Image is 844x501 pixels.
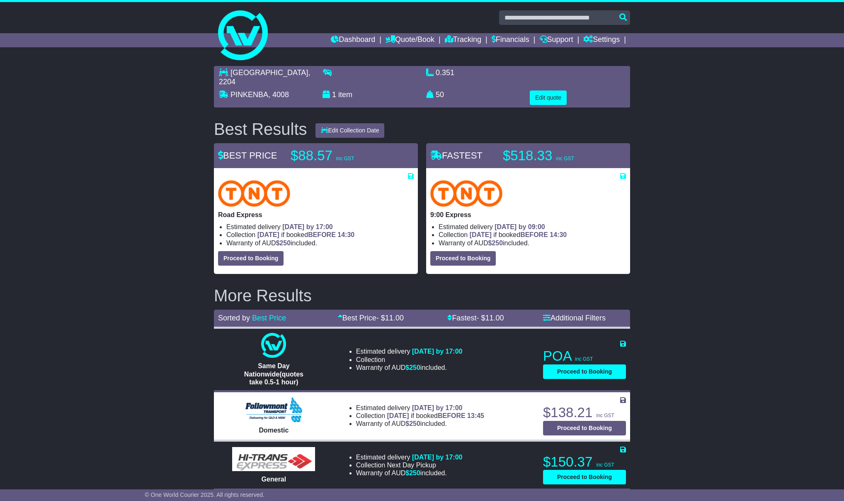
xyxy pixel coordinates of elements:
span: 14:30 [550,231,567,238]
span: $ [405,420,420,427]
span: [DATE] by 09:00 [495,223,545,230]
span: BEFORE [308,231,336,238]
p: $88.57 [291,147,394,164]
span: [DATE] by 17:00 [412,348,463,355]
span: 50 [436,90,444,99]
span: $ [276,240,291,247]
button: Proceed to Booking [543,421,626,435]
span: 0.351 [436,68,454,77]
span: 250 [409,469,420,477]
span: inc GST [575,356,593,362]
span: BEFORE [438,412,466,419]
span: Next Day Pickup [387,462,436,469]
li: Warranty of AUD included. [226,239,414,247]
p: Road Express [218,211,414,219]
p: POA [543,348,626,364]
span: 1 [332,90,336,99]
li: Collection [356,461,463,469]
span: [DATE] by 17:00 [282,223,333,230]
button: Proceed to Booking [430,251,496,266]
li: Estimated delivery [356,404,484,412]
li: Warranty of AUD included. [356,420,484,428]
img: One World Courier: Same Day Nationwide(quotes take 0.5-1 hour) [261,333,286,358]
span: , 4008 [268,90,289,99]
button: Edit Collection Date [315,123,385,138]
li: Estimated delivery [226,223,414,231]
span: $ [488,240,503,247]
button: Proceed to Booking [218,251,284,266]
span: if booked [257,231,354,238]
a: Support [540,33,573,47]
span: 11.00 [385,314,404,322]
a: Quote/Book [386,33,434,47]
li: Estimated delivery [356,453,463,461]
a: Best Price- $11.00 [338,314,404,322]
li: Warranty of AUD included. [356,469,463,477]
a: Tracking [445,33,481,47]
span: 13:45 [467,412,484,419]
span: 250 [279,240,291,247]
span: General [262,476,286,483]
h2: More Results [214,286,630,305]
span: 14:30 [337,231,354,238]
span: © One World Courier 2025. All rights reserved. [145,491,264,498]
li: Collection [356,356,463,364]
span: $ [405,364,420,371]
span: - $ [476,314,504,322]
li: Collection [439,231,626,239]
span: FASTEST [430,150,483,161]
p: $150.37 [543,454,626,470]
span: 250 [409,364,420,371]
span: 11.00 [485,314,504,322]
a: Additional Filters [543,314,606,322]
img: TNT Domestic: Road Express [218,180,290,207]
span: 250 [492,240,503,247]
span: [DATE] [257,231,279,238]
span: PINKENBA [230,90,268,99]
button: Proceed to Booking [543,364,626,379]
span: inc GST [596,413,614,418]
li: Collection [226,231,414,239]
button: Proceed to Booking [543,470,626,484]
li: Warranty of AUD included. [356,364,463,371]
span: [DATE] by 17:00 [412,454,463,461]
span: BEFORE [520,231,548,238]
a: Best Price [252,314,286,322]
p: 9:00 Express [430,211,626,219]
span: Sorted by [218,314,250,322]
span: Domestic [259,427,289,434]
a: Fastest- $11.00 [447,314,504,322]
span: - $ [376,314,404,322]
span: [DATE] [470,231,492,238]
span: 250 [409,420,420,427]
p: $138.21 [543,404,626,421]
span: [DATE] by 17:00 [412,404,463,411]
span: BEST PRICE [218,150,277,161]
li: Estimated delivery [439,223,626,231]
span: [GEOGRAPHIC_DATA] [230,68,308,77]
li: Estimated delivery [356,347,463,355]
li: Warranty of AUD included. [439,239,626,247]
div: Best Results [210,120,311,138]
a: Settings [583,33,620,47]
span: , 2204 [219,68,310,86]
span: item [338,90,352,99]
a: Dashboard [331,33,375,47]
span: if booked [470,231,567,238]
li: Collection [356,412,484,420]
span: if booked [387,412,484,419]
button: Edit quote [530,90,567,105]
img: TNT Domestic: 9:00 Express [430,180,502,207]
span: Same Day Nationwide(quotes take 0.5-1 hour) [244,362,303,385]
span: $ [405,469,420,477]
span: [DATE] [387,412,409,419]
p: $518.33 [503,147,606,164]
img: HiTrans (Machship): General [232,447,315,472]
a: Financials [492,33,529,47]
span: inc GST [336,156,354,161]
img: Followmont Transport: Domestic [245,397,302,422]
span: inc GST [556,156,574,161]
span: inc GST [596,462,614,468]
